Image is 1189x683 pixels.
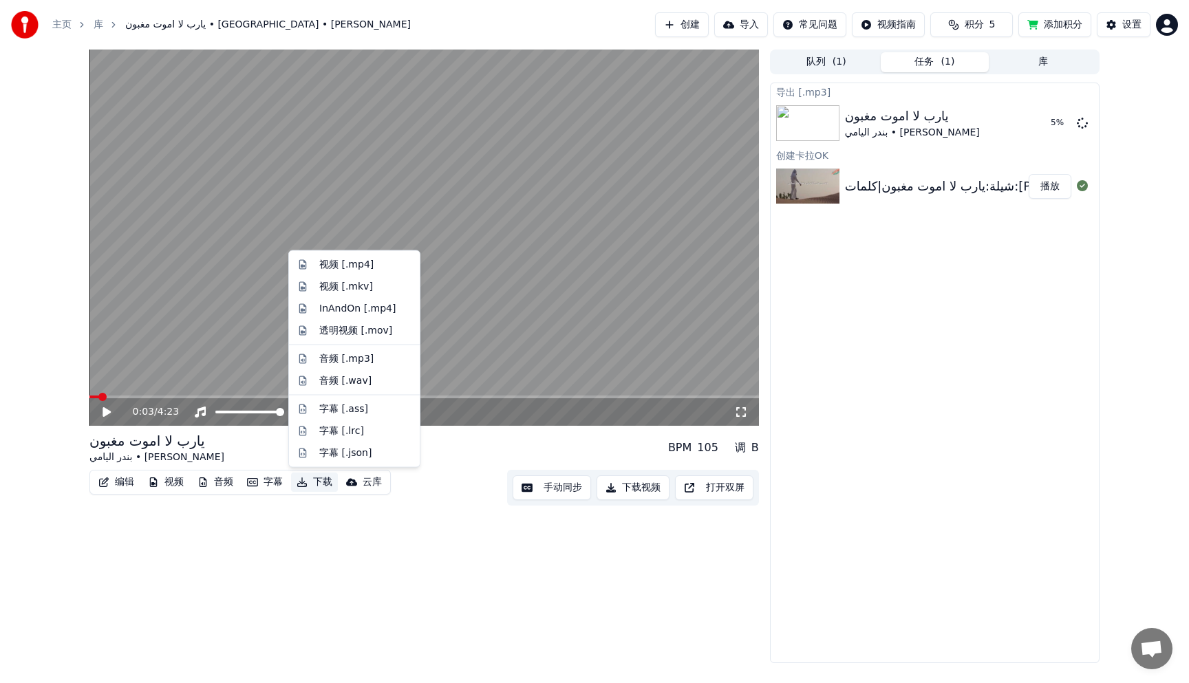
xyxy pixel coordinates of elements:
[242,473,288,492] button: 字幕
[1122,18,1142,32] div: 设置
[833,55,846,69] span: ( 1 )
[941,55,954,69] span: ( 1 )
[133,405,154,419] span: 0:03
[291,473,338,492] button: 下载
[1097,12,1150,37] button: 设置
[319,323,392,337] div: 透明视频 [.mov]
[989,52,1097,72] button: 库
[319,279,373,293] div: 视频 [.mkv]
[513,475,591,500] button: 手动同步
[989,18,996,32] span: 5
[845,107,980,126] div: يارب لا اموت مغبون
[1018,12,1091,37] button: 添加积分
[11,11,39,39] img: youka
[89,451,224,464] div: بندر اليامي • [PERSON_NAME]
[319,258,374,272] div: 视频 [.mp4]
[319,373,372,387] div: 音频 [.wav]
[773,12,846,37] button: 常见问题
[772,52,881,72] button: 队列
[930,12,1013,37] button: 积分5
[363,475,382,489] div: 云库
[668,440,692,456] div: BPM
[1029,174,1071,199] button: 播放
[675,475,753,500] button: 打开双屏
[133,405,166,419] div: /
[319,424,364,437] div: 字幕 [.lrc]
[714,12,768,37] button: 导入
[125,18,411,32] span: يارب لا اموت مغبون • [GEOGRAPHIC_DATA] • [PERSON_NAME]
[655,12,709,37] button: 创建
[597,475,670,500] button: 下载视频
[319,446,372,459] div: 字幕 [.json]
[319,351,374,365] div: 音频 [.mp3]
[319,301,396,315] div: InAndOn [.mp4]
[319,402,368,415] div: 字幕 [.ass]
[771,147,1099,163] div: 创建卡拉OK
[852,12,925,37] button: 视频指南
[697,440,718,456] div: 105
[771,83,1099,100] div: 导出 [.mp3]
[89,431,224,451] div: يارب لا اموت مغبون
[1131,628,1172,669] a: 开放式聊天
[192,473,239,492] button: 音频
[52,18,72,32] a: 主页
[94,18,103,32] a: 库
[52,18,411,32] nav: breadcrumb
[881,52,989,72] button: 任务
[158,405,179,419] span: 4:23
[735,440,746,456] div: 调
[142,473,189,492] button: 视频
[845,126,980,140] div: بندر اليامي • [PERSON_NAME]
[751,440,759,456] div: B
[93,473,140,492] button: 编辑
[965,18,984,32] span: 积分
[1051,118,1071,129] div: 5 %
